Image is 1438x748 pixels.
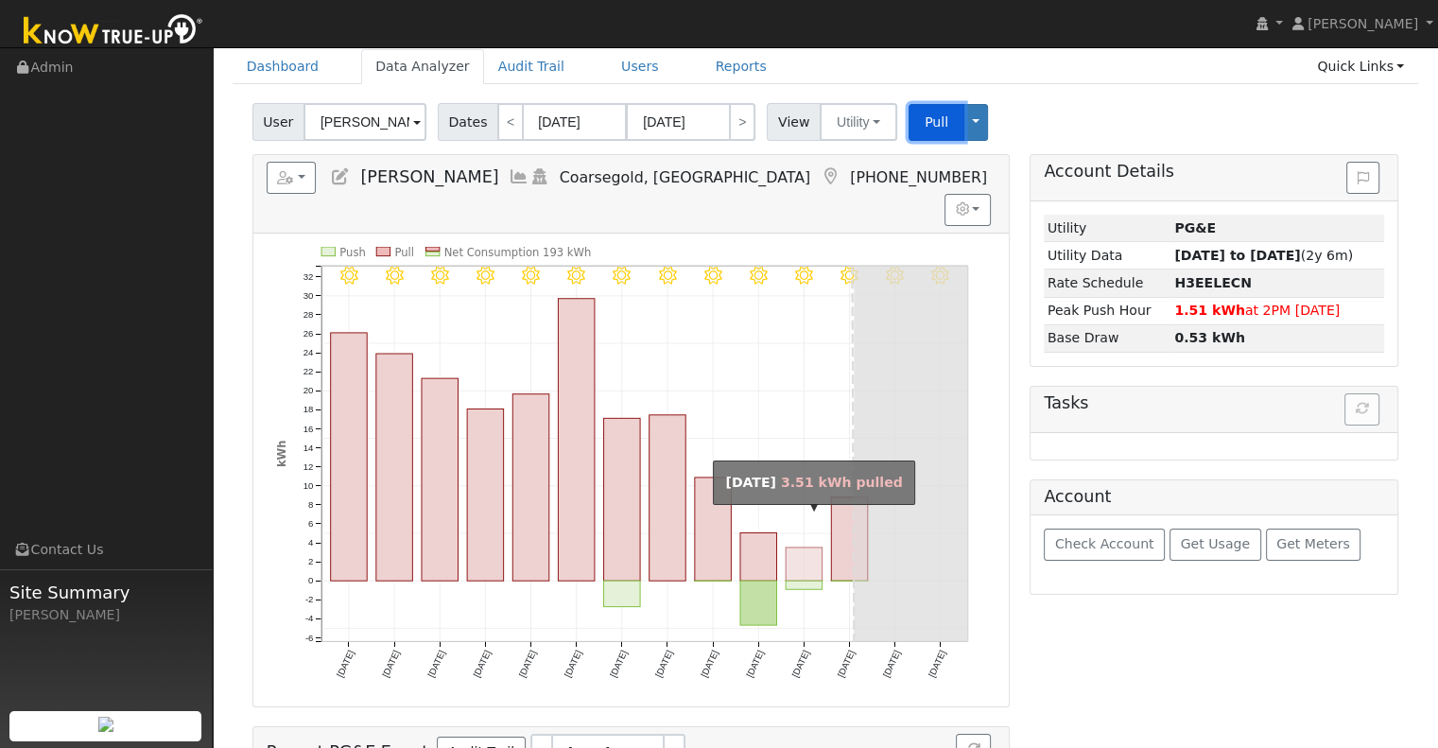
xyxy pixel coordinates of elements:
[560,168,811,186] span: Coarsegold, [GEOGRAPHIC_DATA]
[820,167,840,186] a: Map
[471,649,493,679] text: [DATE]
[1044,393,1384,413] h5: Tasks
[339,267,357,285] i: 8/11 - Clear
[1346,162,1379,194] button: Issue History
[431,267,449,285] i: 8/13 - Clear
[476,267,494,285] i: 8/14 - Clear
[1044,297,1170,324] td: Peak Push Hour
[725,475,776,490] strong: [DATE]
[335,649,356,679] text: [DATE]
[308,575,313,585] text: 0
[438,103,498,141] span: Dates
[425,649,447,679] text: [DATE]
[1308,16,1418,31] span: [PERSON_NAME]
[767,103,821,141] span: View
[303,480,313,491] text: 10
[1044,487,1111,506] h5: Account
[339,245,366,258] text: Push
[497,103,524,141] a: <
[927,649,948,679] text: [DATE]
[795,267,813,285] i: 8/21 - MostlyClear
[233,49,334,84] a: Dashboard
[1044,324,1170,352] td: Base Draw
[303,347,313,357] text: 24
[1044,215,1170,242] td: Utility
[613,267,631,285] i: 8/17 - Clear
[305,594,314,604] text: -2
[252,103,304,141] span: User
[781,475,903,490] span: 3.51 kWh pulled
[380,649,402,679] text: [DATE]
[303,404,313,414] text: 18
[786,548,823,581] rect: onclick=""
[607,49,673,84] a: Users
[695,478,732,581] rect: onclick=""
[360,167,498,186] span: [PERSON_NAME]
[1174,248,1300,263] strong: [DATE] to [DATE]
[1174,330,1245,345] strong: 0.53 kWh
[303,423,313,433] text: 16
[729,103,755,141] a: >
[702,49,781,84] a: Reports
[1276,536,1350,551] span: Get Meters
[699,649,720,679] text: [DATE]
[881,649,903,679] text: [DATE]
[443,245,591,258] text: Net Consumption 193 kWh
[1174,248,1353,263] span: (2y 6m)
[831,497,868,581] rect: onclick=""
[1174,303,1245,318] strong: 1.51 kWh
[385,267,403,285] i: 8/12 - Clear
[9,580,202,605] span: Site Summary
[522,267,540,285] i: 8/15 - Clear
[467,409,504,581] rect: onclick=""
[1044,270,1170,297] td: Rate Schedule
[835,649,857,679] text: [DATE]
[305,613,314,623] text: -4
[744,649,766,679] text: [DATE]
[558,299,595,582] rect: onclick=""
[1169,529,1261,561] button: Get Usage
[1044,242,1170,270] td: Utility Data
[1303,49,1418,84] a: Quick Links
[740,581,777,625] rect: onclick=""
[1171,297,1385,324] td: at 2PM [DATE]
[704,267,722,285] i: 8/19 - Clear
[1174,220,1216,235] strong: ID: 16423485, authorized: 03/20/25
[567,267,585,285] i: 8/16 - Clear
[303,385,313,395] text: 20
[603,581,640,606] rect: onclick=""
[376,354,413,581] rect: onclick=""
[303,366,313,376] text: 22
[303,328,313,339] text: 26
[422,378,459,581] rect: onclick=""
[529,167,550,186] a: Login As (last Never)
[303,461,313,472] text: 12
[1266,529,1361,561] button: Get Meters
[820,103,897,141] button: Utility
[305,633,314,643] text: -6
[274,440,287,467] text: kWh
[650,415,686,581] rect: onclick=""
[603,418,640,581] rect: onclick=""
[308,499,313,510] text: 8
[303,290,313,301] text: 30
[740,532,777,581] rect: onclick=""
[1055,536,1154,551] span: Check Account
[98,717,113,732] img: retrieve
[394,245,414,258] text: Pull
[789,649,811,679] text: [DATE]
[516,649,538,679] text: [DATE]
[750,267,768,285] i: 8/20 - Clear
[303,271,313,282] text: 32
[1044,529,1165,561] button: Check Account
[303,309,313,320] text: 28
[850,168,987,186] span: [PHONE_NUMBER]
[308,518,313,529] text: 6
[303,443,313,453] text: 14
[1181,536,1250,551] span: Get Usage
[512,394,549,582] rect: onclick=""
[1174,275,1252,290] strong: M
[14,10,213,53] img: Know True-Up
[1044,162,1384,182] h5: Account Details
[562,649,583,679] text: [DATE]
